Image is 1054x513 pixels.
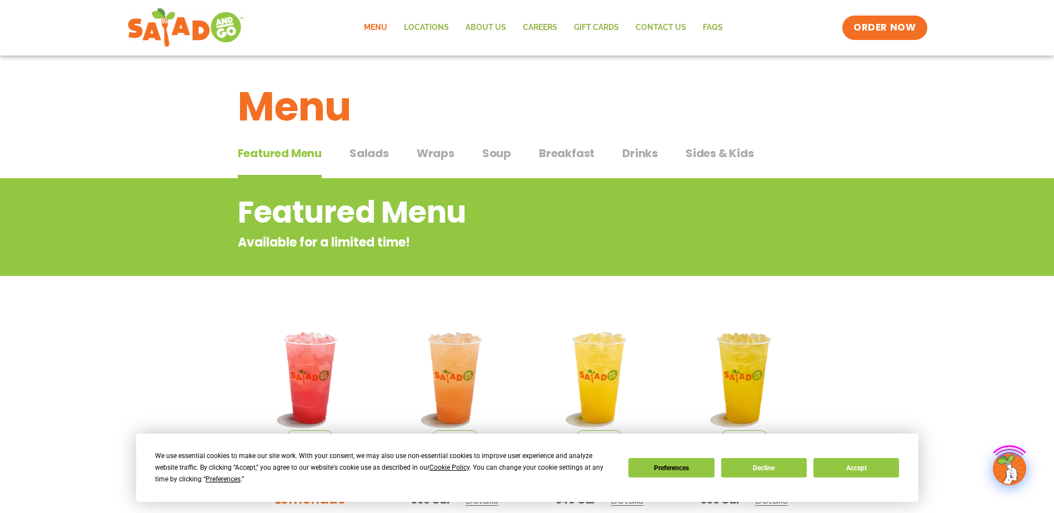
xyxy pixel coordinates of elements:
img: Product photo for Blackberry Bramble Lemonade [246,314,374,442]
img: Product photo for Sunkissed Yuzu Lemonade [536,314,664,442]
button: Decline [721,458,807,477]
div: We use essential cookies to make our site work. With your consent, we may also use non-essential ... [155,450,615,485]
span: Wraps [417,145,454,162]
a: GIFT CARDS [566,15,627,41]
span: ORDER NOW [853,21,916,34]
span: Preferences [206,475,241,483]
span: Drinks [622,145,658,162]
a: ORDER NOW [842,16,927,40]
span: Sides & Kids [686,145,754,162]
a: Careers [514,15,566,41]
div: Tabbed content [238,141,817,179]
a: Menu [356,15,396,41]
button: Accept [813,458,899,477]
nav: Menu [356,15,731,41]
div: Cookie Consent Prompt [136,434,918,502]
img: Product photo for Mango Grove Lemonade [680,314,808,442]
a: Locations [396,15,457,41]
h2: Featured Menu [238,190,727,235]
span: Seasonal [287,430,332,442]
span: Details [611,493,643,507]
a: FAQs [695,15,731,41]
a: Contact Us [627,15,695,41]
button: Preferences [628,458,714,477]
a: About Us [457,15,514,41]
span: Details [755,493,788,507]
p: Available for a limited time! [238,233,727,252]
span: Breakfast [539,145,595,162]
span: Seasonal [577,430,622,442]
span: Cookie Policy [429,464,469,471]
span: Seasonal [722,430,767,442]
img: new-SAG-logo-768×292 [127,6,244,50]
span: Details [466,493,498,507]
span: Salads [349,145,389,162]
span: Featured Menu [238,145,322,162]
img: Product photo for Summer Stone Fruit Lemonade [391,314,519,442]
span: Seasonal [432,430,477,442]
h1: Menu [238,77,817,137]
span: Soup [482,145,511,162]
